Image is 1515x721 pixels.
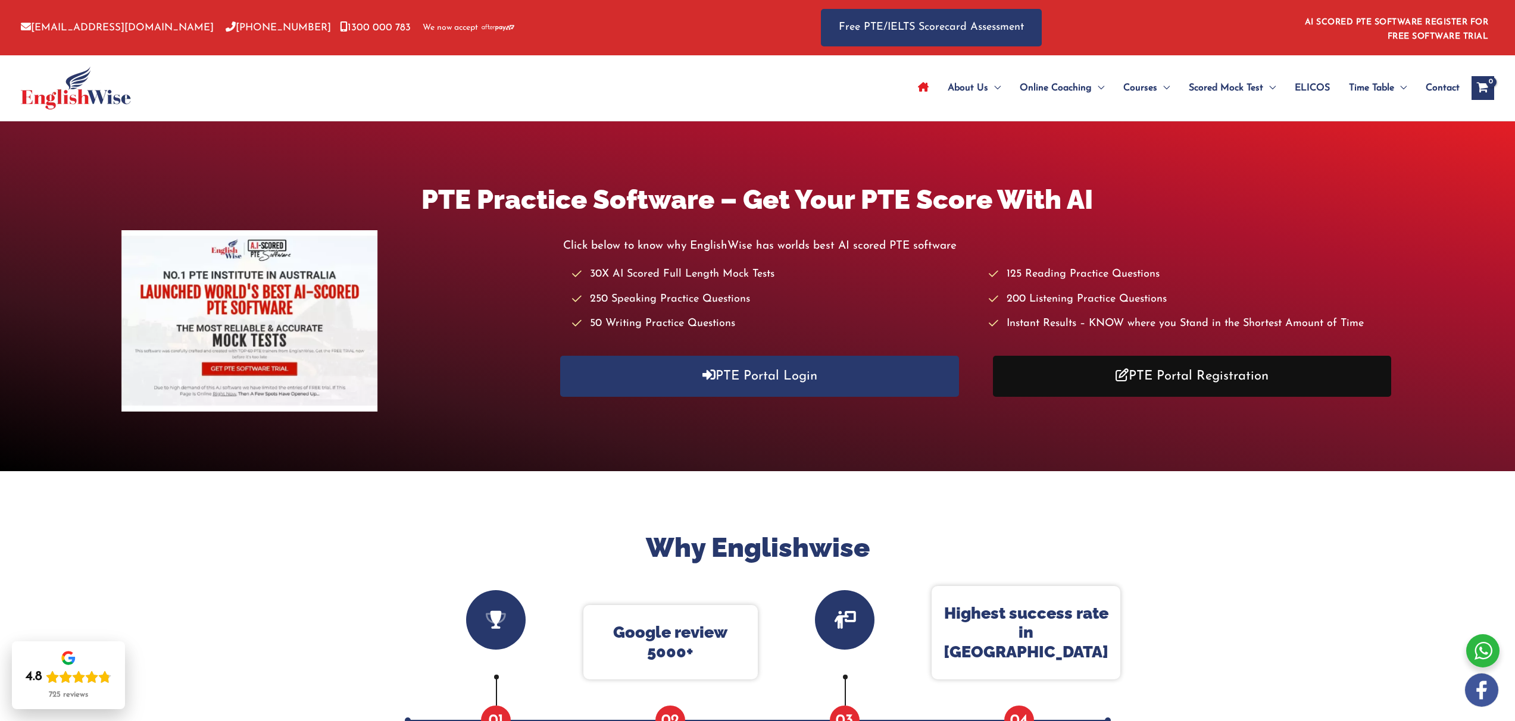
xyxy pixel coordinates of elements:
span: Menu Toggle [1394,67,1407,109]
a: ELICOS [1285,67,1339,109]
li: 30X AI Scored Full Length Mock Tests [572,265,977,284]
a: AI SCORED PTE SOFTWARE REGISTER FOR FREE SOFTWARE TRIAL [1305,18,1489,41]
a: About UsMenu Toggle [938,67,1010,109]
li: 200 Listening Practice Questions [989,290,1394,309]
span: Menu Toggle [1157,67,1170,109]
p: Google review 5000+ [595,623,746,662]
p: Highest success rate in [GEOGRAPHIC_DATA] [944,604,1108,662]
h2: Why Englishwise [401,531,1115,566]
img: pte-institute-main [121,230,377,411]
a: Time TableMenu Toggle [1339,67,1416,109]
a: Free PTE/IELTS Scorecard Assessment [821,9,1042,46]
a: [EMAIL_ADDRESS][DOMAIN_NAME] [21,23,214,33]
span: Online Coaching [1020,67,1092,109]
span: Courses [1123,67,1157,109]
a: 1300 000 783 [340,23,411,33]
a: PTE Portal Login [560,356,959,397]
div: 4.8 [26,669,42,685]
span: Time Table [1349,67,1394,109]
li: 125 Reading Practice Questions [989,265,1394,284]
nav: Site Navigation: Main Menu [908,67,1460,109]
span: ELICOS [1295,67,1330,109]
li: 250 Speaking Practice Questions [572,290,977,309]
aside: Header Widget 1 [1298,8,1494,47]
span: Contact [1426,67,1460,109]
a: Contact [1416,67,1460,109]
a: Scored Mock TestMenu Toggle [1179,67,1285,109]
a: PTE Portal Registration [993,356,1392,397]
img: cropped-ew-logo [21,67,131,109]
img: white-facebook.png [1465,673,1498,707]
span: We now accept [423,22,478,34]
a: Online CoachingMenu Toggle [1010,67,1114,109]
span: Menu Toggle [1092,67,1104,109]
img: Afterpay-Logo [482,24,514,31]
a: [PHONE_NUMBER] [226,23,331,33]
a: View Shopping Cart, empty [1472,76,1494,100]
div: 725 reviews [49,690,88,700]
span: Scored Mock Test [1189,67,1263,109]
div: Rating: 4.8 out of 5 [26,669,111,685]
li: 50 Writing Practice Questions [572,314,977,334]
span: Menu Toggle [1263,67,1276,109]
a: CoursesMenu Toggle [1114,67,1179,109]
h1: PTE Practice Software – Get Your PTE Score With AI [121,181,1394,218]
span: Menu Toggle [988,67,1001,109]
li: Instant Results – KNOW where you Stand in the Shortest Amount of Time [989,314,1394,334]
span: About Us [948,67,988,109]
p: Click below to know why EnglishWise has worlds best AI scored PTE software [563,236,1394,256]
